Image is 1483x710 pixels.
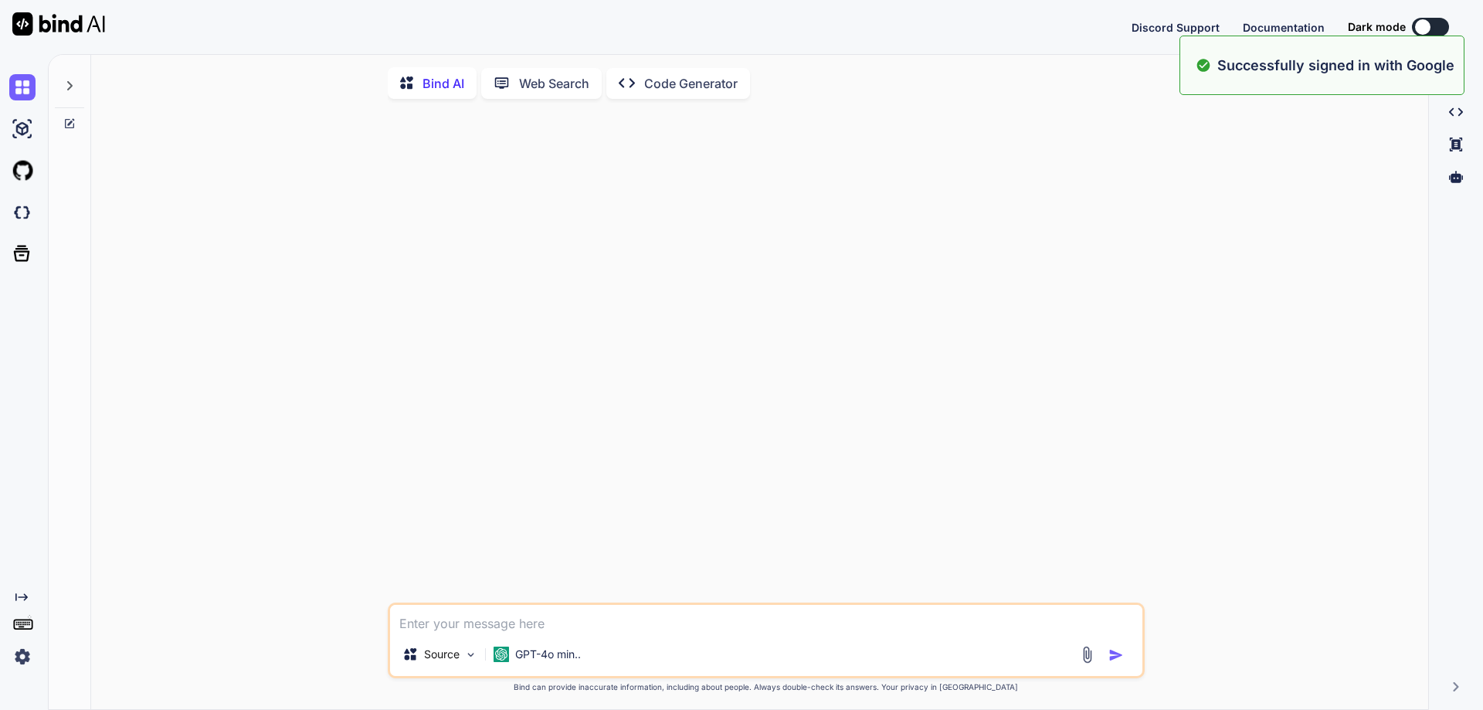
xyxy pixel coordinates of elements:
[388,681,1145,693] p: Bind can provide inaccurate information, including about people. Always double-check its answers....
[9,74,36,100] img: chat
[494,647,509,662] img: GPT-4o mini
[1078,646,1096,664] img: attachment
[519,74,589,93] p: Web Search
[9,644,36,670] img: settings
[423,74,464,93] p: Bind AI
[1217,55,1454,76] p: Successfully signed in with Google
[1243,19,1325,36] button: Documentation
[12,12,105,36] img: Bind AI
[1132,19,1220,36] button: Discord Support
[1108,647,1124,663] img: icon
[9,199,36,226] img: darkCloudIdeIcon
[1348,19,1406,35] span: Dark mode
[424,647,460,662] p: Source
[644,74,738,93] p: Code Generator
[515,647,581,662] p: GPT-4o min..
[9,158,36,184] img: githubLight
[1243,21,1325,34] span: Documentation
[1132,21,1220,34] span: Discord Support
[464,648,477,661] img: Pick Models
[9,116,36,142] img: ai-studio
[1196,55,1211,76] img: alert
